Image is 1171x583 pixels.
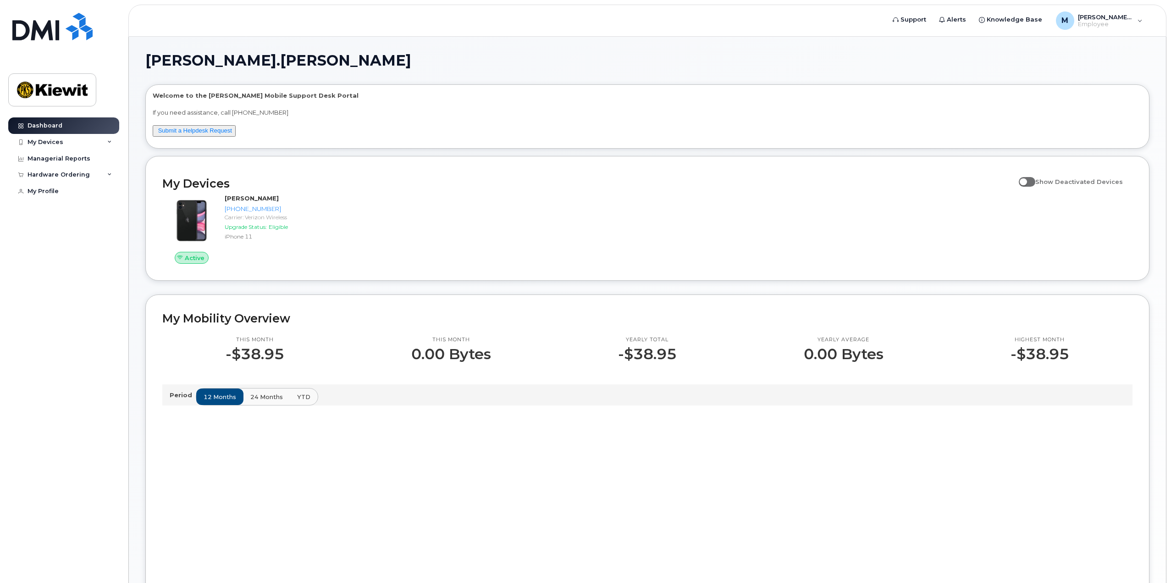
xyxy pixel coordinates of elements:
span: Upgrade Status: [225,223,267,230]
p: If you need assistance, call [PHONE_NUMBER] [153,108,1142,117]
p: Highest month [1011,336,1069,344]
h2: My Mobility Overview [162,311,1132,325]
p: -$38.95 [1011,346,1069,362]
h2: My Devices [162,177,1014,190]
button: Submit a Helpdesk Request [153,125,236,137]
strong: [PERSON_NAME] [225,194,279,202]
a: Active[PERSON_NAME][PHONE_NUMBER]Carrier: Verizon WirelessUpgrade Status:EligibleiPhone 11 [162,194,397,264]
p: -$38.95 [226,346,284,362]
p: 0.00 Bytes [804,346,884,362]
div: [PHONE_NUMBER] [225,205,393,213]
img: iPhone_11.jpg [170,199,214,243]
div: iPhone 11 [225,233,393,240]
input: Show Deactivated Devices [1019,173,1026,180]
p: Welcome to the [PERSON_NAME] Mobile Support Desk Portal [153,91,1142,100]
span: Eligible [269,223,288,230]
span: YTD [297,393,310,401]
span: Show Deactivated Devices [1035,178,1123,185]
p: This month [226,336,284,344]
span: [PERSON_NAME].[PERSON_NAME] [145,54,411,67]
p: This month [411,336,491,344]
p: -$38.95 [618,346,677,362]
p: 0.00 Bytes [411,346,491,362]
p: Yearly total [618,336,677,344]
p: Period [170,391,196,400]
div: Carrier: Verizon Wireless [225,213,393,221]
p: Yearly average [804,336,884,344]
a: Submit a Helpdesk Request [158,127,232,134]
span: Active [185,254,204,262]
span: 24 months [250,393,283,401]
